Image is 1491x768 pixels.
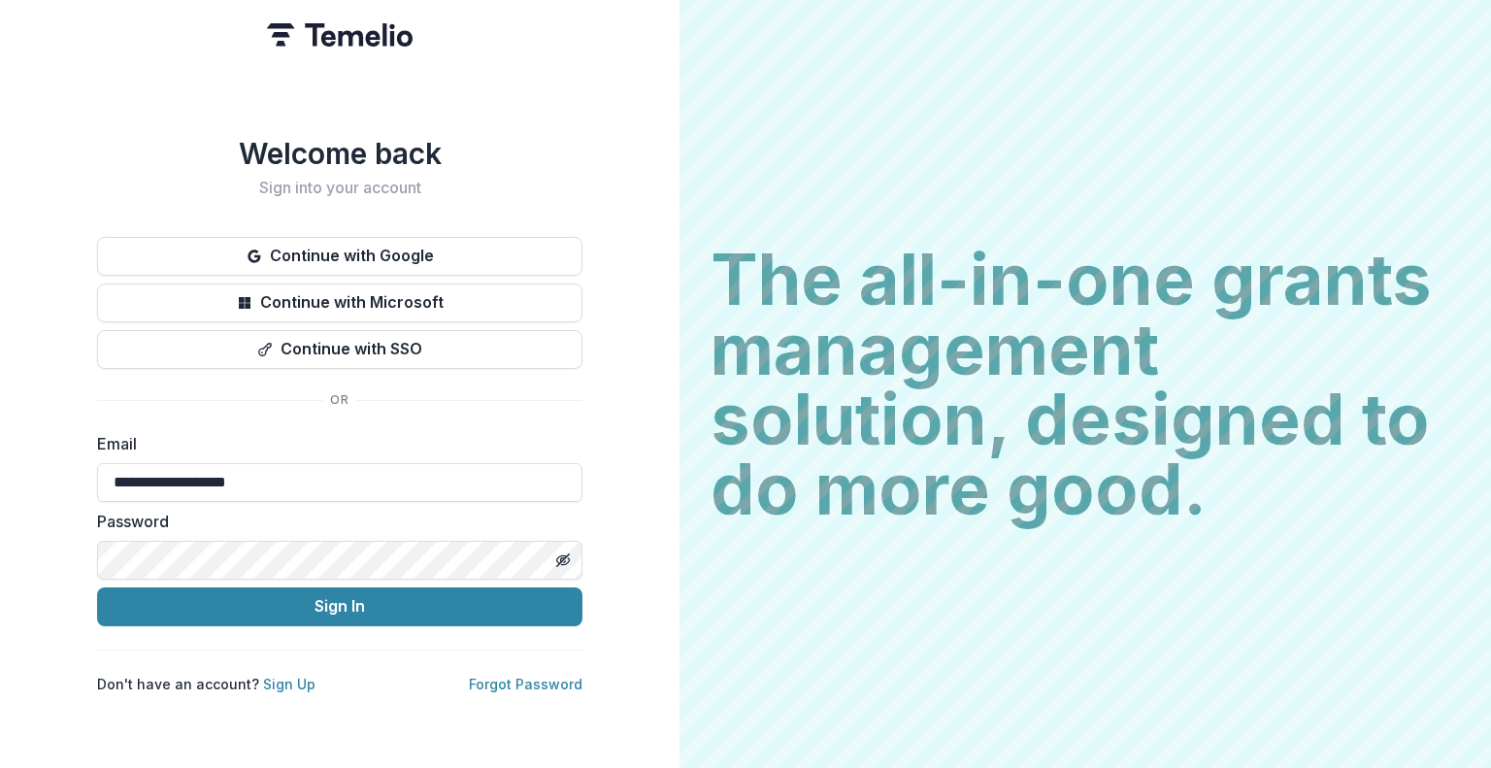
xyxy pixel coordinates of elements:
[97,237,582,276] button: Continue with Google
[97,587,582,626] button: Sign In
[97,284,582,322] button: Continue with Microsoft
[97,674,315,694] p: Don't have an account?
[267,23,413,47] img: Temelio
[469,676,582,692] a: Forgot Password
[263,676,315,692] a: Sign Up
[97,179,582,197] h2: Sign into your account
[97,136,582,171] h1: Welcome back
[97,330,582,369] button: Continue with SSO
[547,545,579,576] button: Toggle password visibility
[97,510,571,533] label: Password
[97,432,571,455] label: Email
